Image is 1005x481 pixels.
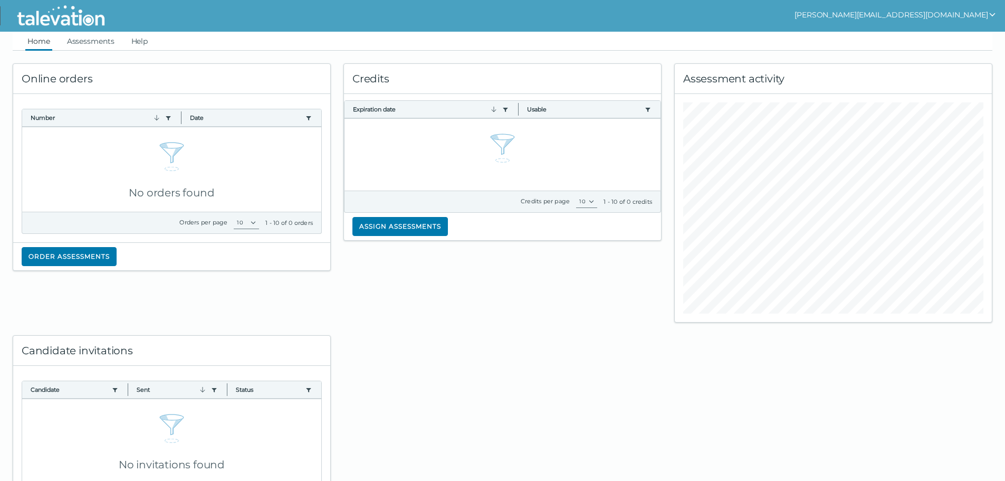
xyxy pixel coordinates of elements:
button: Expiration date [353,105,498,114]
button: Assign assessments [352,217,448,236]
div: Online orders [13,64,330,94]
label: Credits per page [521,197,570,205]
div: 1 - 10 of 0 credits [604,197,652,206]
img: Talevation_Logo_Transparent_white.png [13,3,109,29]
button: Column resize handle [224,378,231,401]
button: Sent [137,385,206,394]
label: Orders per page [179,219,227,226]
div: Candidate invitations [13,336,330,366]
button: Column resize handle [515,98,522,120]
div: 1 - 10 of 0 orders [265,219,313,227]
button: show user actions [795,8,997,21]
button: Usable [527,105,640,114]
button: Date [190,114,301,122]
button: Candidate [31,385,108,394]
div: Credits [344,64,661,94]
span: No invitations found [119,458,225,471]
a: Home [25,32,52,51]
div: Assessment activity [675,64,992,94]
button: Column resize handle [125,378,131,401]
span: No orders found [129,186,214,199]
button: Status [236,385,301,394]
button: Order assessments [22,247,117,266]
button: Column resize handle [178,106,185,129]
a: Assessments [65,32,117,51]
button: Number [31,114,161,122]
a: Help [129,32,150,51]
